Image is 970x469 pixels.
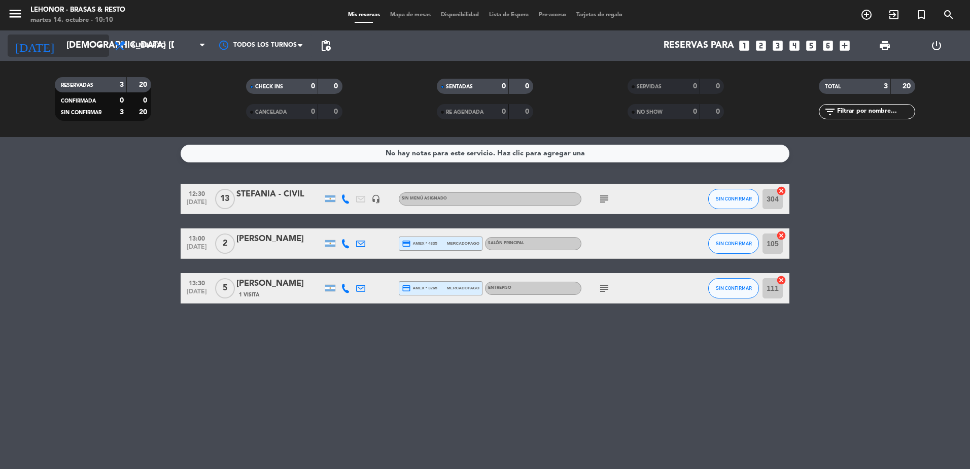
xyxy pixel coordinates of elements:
[708,233,759,254] button: SIN CONFIRMAR
[915,9,927,21] i: turned_in_not
[525,83,531,90] strong: 0
[184,199,210,211] span: [DATE]
[716,83,722,90] strong: 0
[716,285,752,291] span: SIN CONFIRMAR
[903,83,913,90] strong: 20
[771,39,784,52] i: looks_3
[239,291,259,299] span: 1 Visita
[320,40,332,52] span: pending_actions
[664,41,734,51] span: Reservas para
[838,39,851,52] i: add_box
[821,39,835,52] i: looks_6
[236,277,323,290] div: [PERSON_NAME]
[502,83,506,90] strong: 0
[488,286,511,290] span: ENTREPISO
[120,81,124,88] strong: 3
[738,39,751,52] i: looks_one
[139,109,149,116] strong: 20
[371,194,380,204] i: headset_mic
[884,83,888,90] strong: 3
[120,109,124,116] strong: 3
[776,275,786,285] i: cancel
[61,98,96,104] span: CONFIRMADA
[311,108,315,115] strong: 0
[776,186,786,196] i: cancel
[402,284,437,293] span: amex * 3265
[334,108,340,115] strong: 0
[693,108,697,115] strong: 0
[184,232,210,244] span: 13:00
[8,35,61,57] i: [DATE]
[788,39,801,52] i: looks_4
[708,278,759,298] button: SIN CONFIRMAR
[534,12,571,18] span: Pre-acceso
[236,232,323,246] div: [PERSON_NAME]
[61,110,101,115] span: SIN CONFIRMAR
[139,81,149,88] strong: 20
[776,230,786,241] i: cancel
[255,110,287,115] span: CANCELADA
[215,278,235,298] span: 5
[598,282,610,294] i: subject
[824,106,836,118] i: filter_list
[447,240,479,247] span: mercadopago
[716,241,752,246] span: SIN CONFIRMAR
[215,189,235,209] span: 13
[502,108,506,115] strong: 0
[488,241,524,245] span: SALÓN PRINCIPAL
[436,12,484,18] span: Disponibilidad
[255,84,283,89] span: CHECK INS
[637,84,662,89] span: SERVIDAS
[311,83,315,90] strong: 0
[334,83,340,90] strong: 0
[30,15,125,25] div: martes 14. octubre - 10:10
[236,188,323,201] div: STEFANIA - CIVIL
[120,97,124,104] strong: 0
[888,9,900,21] i: exit_to_app
[598,193,610,205] i: subject
[215,233,235,254] span: 2
[571,12,628,18] span: Tarjetas de regalo
[447,285,479,291] span: mercadopago
[754,39,768,52] i: looks_two
[8,6,23,21] i: menu
[402,239,411,248] i: credit_card
[879,40,891,52] span: print
[446,110,483,115] span: RE AGENDADA
[402,239,437,248] span: amex * 4335
[184,288,210,300] span: [DATE]
[343,12,385,18] span: Mis reservas
[805,39,818,52] i: looks_5
[446,84,473,89] span: SENTADAS
[30,5,125,15] div: Lehonor - Brasas & Resto
[836,106,915,117] input: Filtrar por nombre...
[860,9,873,21] i: add_circle_outline
[708,189,759,209] button: SIN CONFIRMAR
[525,108,531,115] strong: 0
[693,83,697,90] strong: 0
[386,148,585,159] div: No hay notas para este servicio. Haz clic para agregar una
[930,40,943,52] i: power_settings_new
[385,12,436,18] span: Mapa de mesas
[131,42,166,49] span: Almuerzo
[716,196,752,202] span: SIN CONFIRMAR
[637,110,663,115] span: NO SHOW
[184,277,210,288] span: 13:30
[94,40,107,52] i: arrow_drop_down
[911,30,962,61] div: LOG OUT
[184,244,210,255] span: [DATE]
[825,84,841,89] span: TOTAL
[8,6,23,25] button: menu
[61,83,93,88] span: RESERVADAS
[716,108,722,115] strong: 0
[402,196,447,200] span: Sin menú asignado
[184,187,210,199] span: 12:30
[943,9,955,21] i: search
[402,284,411,293] i: credit_card
[484,12,534,18] span: Lista de Espera
[143,97,149,104] strong: 0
